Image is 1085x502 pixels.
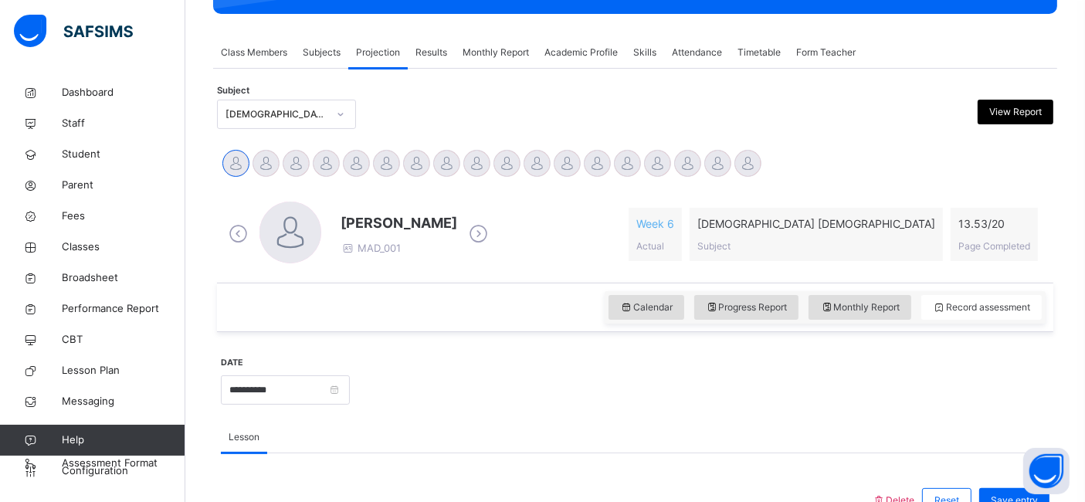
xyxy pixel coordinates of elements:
span: Subject [697,240,731,252]
span: Monthly Report [463,46,529,59]
span: Projection [356,46,400,59]
span: Results [415,46,447,59]
span: Fees [62,209,185,224]
span: Skills [633,46,656,59]
span: Dashboard [62,85,185,100]
span: Classes [62,239,185,255]
span: Student [62,147,185,162]
span: Messaging [62,394,185,409]
span: Class Members [221,46,287,59]
span: Timetable [737,46,781,59]
span: Form Teacher [796,46,856,59]
span: CBT [62,332,185,348]
span: Page Completed [958,240,1030,252]
span: Configuration [62,463,185,479]
span: View Report [989,105,1042,119]
span: Attendance [672,46,722,59]
span: Parent [62,178,185,193]
div: [DEMOGRAPHIC_DATA] [DEMOGRAPHIC_DATA] [225,107,327,121]
span: Week 6 [636,215,674,232]
span: MAD_001 [341,242,401,254]
span: Staff [62,116,185,131]
span: Subject [217,84,249,97]
span: Academic Profile [544,46,618,59]
span: Broadsheet [62,270,185,286]
span: Monthly Report [820,300,900,314]
span: Help [62,432,185,448]
label: Date [221,357,243,369]
span: Subjects [303,46,341,59]
span: Performance Report [62,301,185,317]
span: Calendar [620,300,673,314]
span: Record assessment [933,300,1030,314]
span: Actual [636,240,664,252]
span: Progress Report [706,300,788,314]
span: [DEMOGRAPHIC_DATA] [DEMOGRAPHIC_DATA] [697,215,935,232]
span: [PERSON_NAME] [341,212,457,233]
span: 13.53 / 20 [958,215,1030,232]
img: safsims [14,15,133,47]
span: Lesson [229,430,259,444]
button: Open asap [1023,448,1070,494]
span: Lesson Plan [62,363,185,378]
